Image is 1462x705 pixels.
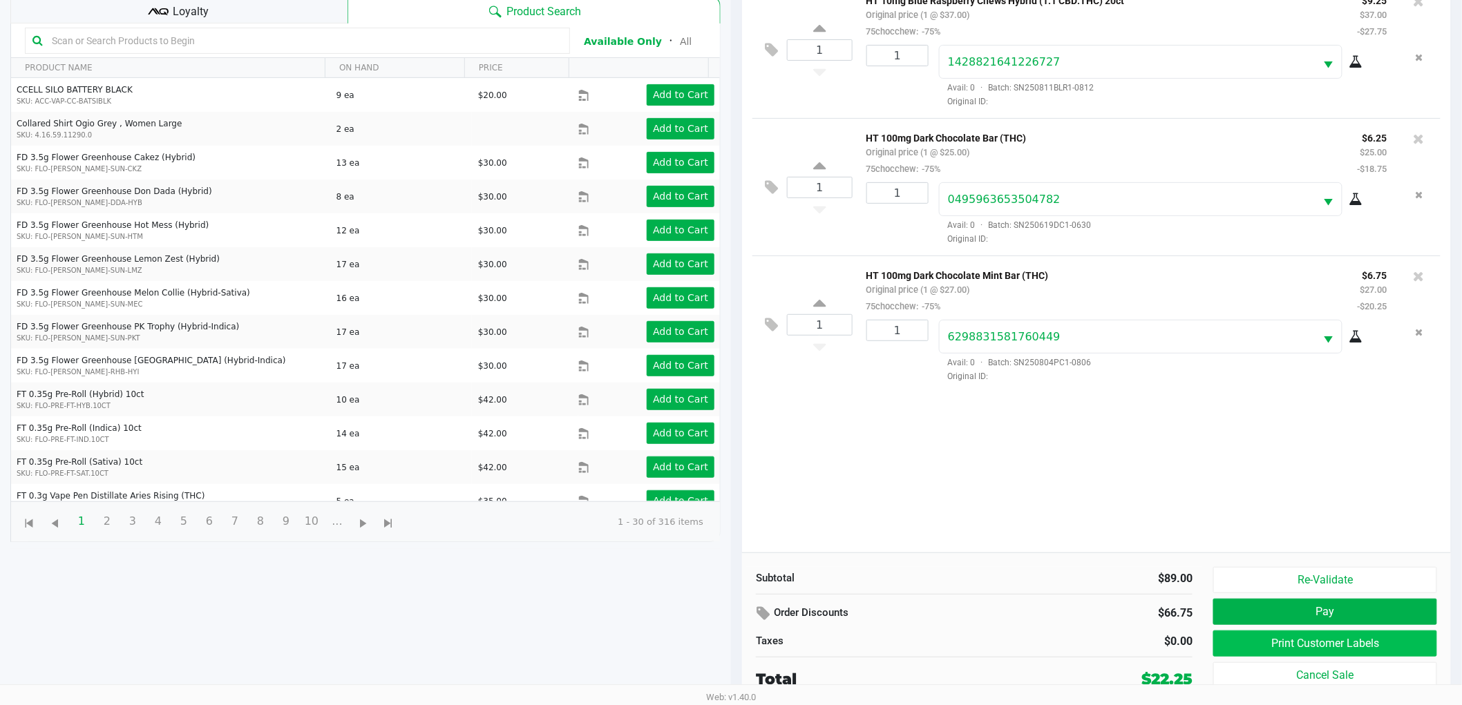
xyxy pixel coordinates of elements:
span: Avail: 0 Batch: SN250619DC1-0630 [939,220,1092,230]
p: $6.25 [1358,129,1387,144]
input: Scan or Search Products to Begin [46,30,562,51]
p: SKU: FLO-PRE-FT-SAT.10CT [17,468,325,479]
span: $35.00 [478,496,507,506]
span: Avail: 0 Batch: SN250804PC1-0806 [939,358,1092,367]
span: 6298831581760449 [948,330,1061,343]
small: 75chocchew: [866,301,941,311]
small: Original price (1 @ $25.00) [866,147,970,157]
td: 17 ea [330,247,472,281]
span: · [976,358,989,367]
span: -75% [919,301,941,311]
app-button-loader: Add to Cart [653,191,708,202]
button: Add to Cart [647,456,714,478]
span: Page 9 [273,508,299,534]
button: Remove the package from the orderLine [1410,320,1429,345]
button: All [680,35,692,49]
app-button-loader: Add to Cart [653,224,708,235]
button: Re-Validate [1213,567,1437,593]
button: Add to Cart [647,423,714,444]
span: Go to the previous page [42,508,68,534]
span: Go to the first page [21,515,39,532]
app-button-loader: Add to Cart [653,394,708,405]
button: Add to Cart [647,389,714,410]
button: Select [1316,183,1342,215]
small: Original price (1 @ $27.00) [866,284,970,295]
td: FD 3.5g Flower Greenhouse [GEOGRAPHIC_DATA] (Hybrid-Indica) [11,349,330,383]
td: FT 0.35g Pre-Roll (Sativa) 10ct [11,450,330,484]
app-button-loader: Add to Cart [653,360,708,371]
p: SKU: FLO-[PERSON_NAME]-SUN-MEC [17,299,325,309]
button: Remove the package from the orderLine [1410,45,1429,70]
small: $27.00 [1360,284,1387,295]
app-button-loader: Add to Cart [653,326,708,337]
span: $30.00 [478,293,507,303]
div: Order Discounts [756,601,1041,626]
td: FD 3.5g Flower Greenhouse Cakez (Hybrid) [11,146,330,180]
span: $30.00 [478,361,507,371]
button: Select [1316,320,1342,353]
span: Go to the first page [17,508,43,534]
td: FD 3.5g Flower Greenhouse Melon Collie (Hybrid-Sativa) [11,281,330,315]
span: Page 4 [145,508,171,534]
button: Remove the package from the orderLine [1410,182,1429,208]
small: -$27.75 [1358,26,1387,37]
p: SKU: FLO-PRE-FT-HYB.10CT [17,400,325,411]
td: Collared Shirt Ogio Grey , Women Large [11,112,330,146]
p: $6.75 [1358,267,1387,281]
app-button-loader: Add to Cart [653,292,708,303]
div: Data table [11,58,720,501]
span: Go to the next page [350,508,377,534]
span: -75% [919,164,941,174]
small: $37.00 [1360,10,1387,20]
span: Original ID: [939,95,1387,108]
span: $42.00 [478,463,507,472]
th: PRODUCT NAME [11,58,325,78]
small: 75chocchew: [866,26,941,37]
button: Select [1316,46,1342,78]
td: FD 3.5g Flower Greenhouse Lemon Zest (Hybrid) [11,247,330,281]
span: Page 5 [171,508,197,534]
span: $30.00 [478,192,507,202]
td: 12 ea [330,213,472,247]
button: Add to Cart [647,220,714,241]
td: 5 ea [330,484,472,518]
span: Original ID: [939,233,1387,245]
span: $20.00 [478,90,507,100]
span: Go to the last page [376,508,402,534]
span: Loyalty [173,3,209,20]
button: Print Customer Labels [1213,630,1437,657]
td: 17 ea [330,315,472,349]
span: Page 1 [68,508,95,534]
div: $22.25 [1141,668,1193,690]
span: ᛫ [662,35,680,48]
td: FD 3.5g Flower Greenhouse Hot Mess (Hybrid) [11,213,330,247]
span: Product Search [507,3,582,20]
button: Add to Cart [647,355,714,376]
app-button-loader: Add to Cart [653,258,708,269]
button: Add to Cart [647,253,714,275]
button: Cancel Sale [1213,662,1437,688]
app-button-loader: Add to Cart [653,495,708,506]
span: Page 2 [94,508,120,534]
small: 75chocchew: [866,164,941,174]
app-button-loader: Add to Cart [653,461,708,472]
small: $25.00 [1360,147,1387,157]
td: FD 3.5g Flower Greenhouse Don Dada (Hybrid) [11,180,330,213]
th: ON HAND [325,58,464,78]
p: HT 100mg Dark Chocolate Bar (THC) [866,129,1337,144]
app-button-loader: Add to Cart [653,157,708,168]
span: 1428821641226727 [948,55,1061,68]
span: Avail: 0 Batch: SN250811BLR1-0812 [939,83,1094,93]
span: $42.00 [478,429,507,438]
app-button-loader: Add to Cart [653,89,708,100]
span: Go to the last page [381,515,398,532]
td: 16 ea [330,281,472,315]
span: · [976,220,989,230]
p: SKU: 4.16.59.11290.0 [17,130,325,140]
th: PRICE [464,58,569,78]
small: Original price (1 @ $37.00) [866,10,970,20]
p: SKU: ACC-VAP-CC-BATSIBLK [17,96,325,106]
app-button-loader: Add to Cart [653,123,708,134]
button: Add to Cart [647,84,714,106]
span: Page 8 [247,508,274,534]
